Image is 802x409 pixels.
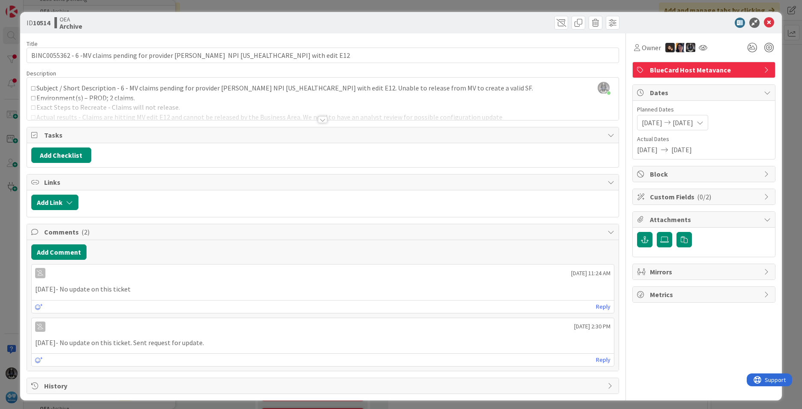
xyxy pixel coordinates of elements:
[31,93,614,103] p: □ Environment(s) – PROD; 2 claims.
[31,83,614,93] p: □ Subject / Short Description - 6 - MV claims pending for provider [PERSON_NAME] NPI [US_HEALTHCA...
[31,195,78,210] button: Add Link
[27,40,38,48] label: Title
[35,284,610,294] p: [DATE]- No update on this ticket
[642,117,662,128] span: [DATE]
[673,117,693,128] span: [DATE]
[27,18,50,28] span: ID
[637,144,658,155] span: [DATE]
[18,1,39,12] span: Support
[60,23,82,30] b: Archive
[671,144,692,155] span: [DATE]
[686,43,695,52] img: KG
[44,130,603,140] span: Tasks
[571,269,610,278] span: [DATE] 11:24 AM
[637,105,771,114] span: Planned Dates
[31,244,87,260] button: Add Comment
[574,322,610,331] span: [DATE] 2:30 PM
[650,169,760,179] span: Block
[44,177,603,187] span: Links
[44,227,603,237] span: Comments
[650,87,760,98] span: Dates
[676,43,685,52] img: TC
[650,65,760,75] span: BlueCard Host Metavance
[665,43,675,52] img: ZB
[596,301,610,312] a: Reply
[637,135,771,144] span: Actual Dates
[650,192,760,202] span: Custom Fields
[35,338,610,348] p: [DATE]- No update on this ticket. Sent request for update.
[31,147,91,163] button: Add Checklist
[596,355,610,365] a: Reply
[650,289,760,300] span: Metrics
[44,381,603,391] span: History
[60,16,82,23] span: OEA
[81,228,90,236] span: ( 2 )
[27,48,619,63] input: type card name here...
[650,214,760,225] span: Attachments
[697,192,711,201] span: ( 0/2 )
[33,18,50,27] b: 10514
[650,267,760,277] span: Mirrors
[27,69,56,77] span: Description
[598,82,610,94] img: ddRgQ3yRm5LdI1ED0PslnJbT72KgN0Tb.jfif
[642,42,661,53] span: Owner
